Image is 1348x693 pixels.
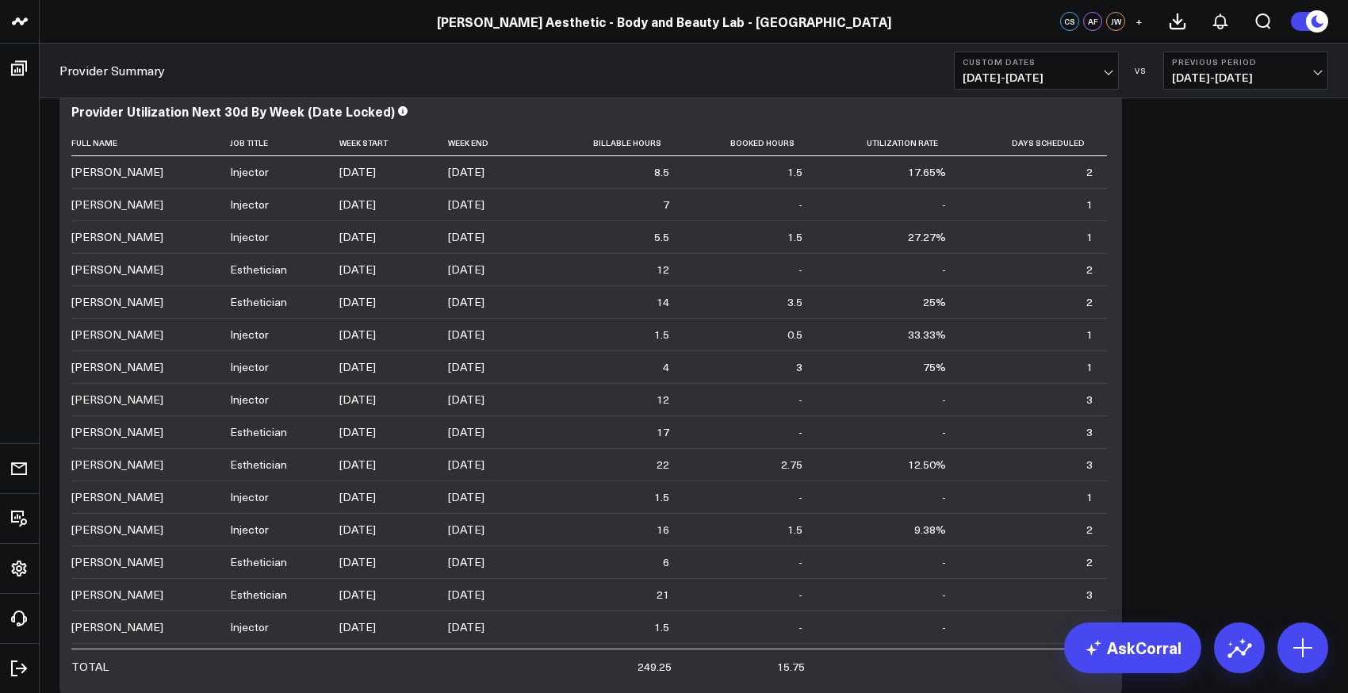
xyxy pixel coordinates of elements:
div: Injector [230,522,269,538]
div: [PERSON_NAME] [71,619,163,635]
div: 75% [923,359,946,375]
div: - [798,424,802,440]
div: Injector [230,229,269,245]
div: [DATE] [448,197,484,212]
div: 12 [657,392,669,408]
div: 1 [1086,229,1093,245]
div: [DATE] [448,359,484,375]
div: [PERSON_NAME] [71,457,163,473]
div: Injector [230,359,269,375]
div: [DATE] [339,392,376,408]
div: Injector [230,164,269,180]
th: Utilization Rate [817,130,961,156]
div: - [798,262,802,278]
div: [DATE] [339,489,376,505]
div: AF [1083,12,1102,31]
div: - [798,197,802,212]
th: Billable Hours [545,130,684,156]
div: 2 [1086,522,1093,538]
div: [DATE] [448,619,484,635]
div: [PERSON_NAME] [71,522,163,538]
div: 22 [657,457,669,473]
div: 3 [1086,587,1093,603]
div: [PERSON_NAME] [71,424,163,440]
div: Injector [230,392,269,408]
a: Provider Summary [59,62,165,79]
div: Injector [230,197,269,212]
div: - [942,392,946,408]
div: [DATE] [448,392,484,408]
div: 25% [923,294,946,310]
th: Days Scheduled [960,130,1107,156]
div: - [942,197,946,212]
th: Booked Hours [684,130,817,156]
div: [DATE] [339,197,376,212]
div: 15.75 [777,659,805,675]
div: - [798,489,802,505]
div: [DATE] [448,327,484,343]
div: - [798,554,802,570]
b: Custom Dates [963,57,1110,67]
div: 0.5 [787,327,802,343]
span: [DATE] - [DATE] [1172,71,1319,84]
div: 1.5 [787,229,802,245]
div: CS [1060,12,1079,31]
div: 8.5 [654,164,669,180]
div: [PERSON_NAME] [71,554,163,570]
div: [PERSON_NAME] [71,262,163,278]
button: Previous Period[DATE]-[DATE] [1163,52,1328,90]
a: [PERSON_NAME] Aesthetic - Body and Beauty Lab - [GEOGRAPHIC_DATA] [437,13,891,30]
div: [DATE] [448,294,484,310]
span: [DATE] - [DATE] [963,71,1110,84]
div: 3 [1086,457,1093,473]
div: [PERSON_NAME] [71,294,163,310]
div: - [942,587,946,603]
div: - [798,619,802,635]
div: Injector [230,327,269,343]
div: [DATE] [448,457,484,473]
div: 249.25 [638,659,672,675]
div: 3 [1086,392,1093,408]
div: [PERSON_NAME] [71,392,163,408]
div: 2 [1086,294,1093,310]
div: 4 [663,359,669,375]
div: - [798,392,802,408]
div: Injector [230,489,269,505]
div: 3 [796,359,802,375]
div: 33.33% [908,327,946,343]
div: Esthetician [230,457,287,473]
div: Provider Utilization Next 30d By Week (Date Locked) [71,102,395,120]
a: AskCorral [1064,622,1201,673]
div: [PERSON_NAME] [71,327,163,343]
div: [DATE] [339,294,376,310]
div: 1 [1086,327,1093,343]
div: [DATE] [448,489,484,505]
div: [DATE] [448,424,484,440]
div: [DATE] [339,619,376,635]
div: 2 [1086,554,1093,570]
div: [DATE] [448,164,484,180]
div: Esthetician [230,424,287,440]
div: [DATE] [339,262,376,278]
div: 2.75 [781,457,802,473]
span: + [1135,16,1143,27]
div: 1 [1086,197,1093,212]
div: [PERSON_NAME] [71,489,163,505]
div: TOTAL [71,659,109,675]
div: - [942,262,946,278]
div: Esthetician [230,262,287,278]
div: 1 [1086,359,1093,375]
div: [DATE] [339,457,376,473]
div: [DATE] [339,554,376,570]
div: [PERSON_NAME] [71,197,163,212]
div: [DATE] [339,587,376,603]
div: [DATE] [448,229,484,245]
div: 2 [1086,262,1093,278]
div: [PERSON_NAME] [71,587,163,603]
div: Esthetician [230,587,287,603]
div: - [942,619,946,635]
div: 12 [657,262,669,278]
div: 3 [1086,424,1093,440]
div: 12.50% [908,457,946,473]
div: 1.5 [787,164,802,180]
